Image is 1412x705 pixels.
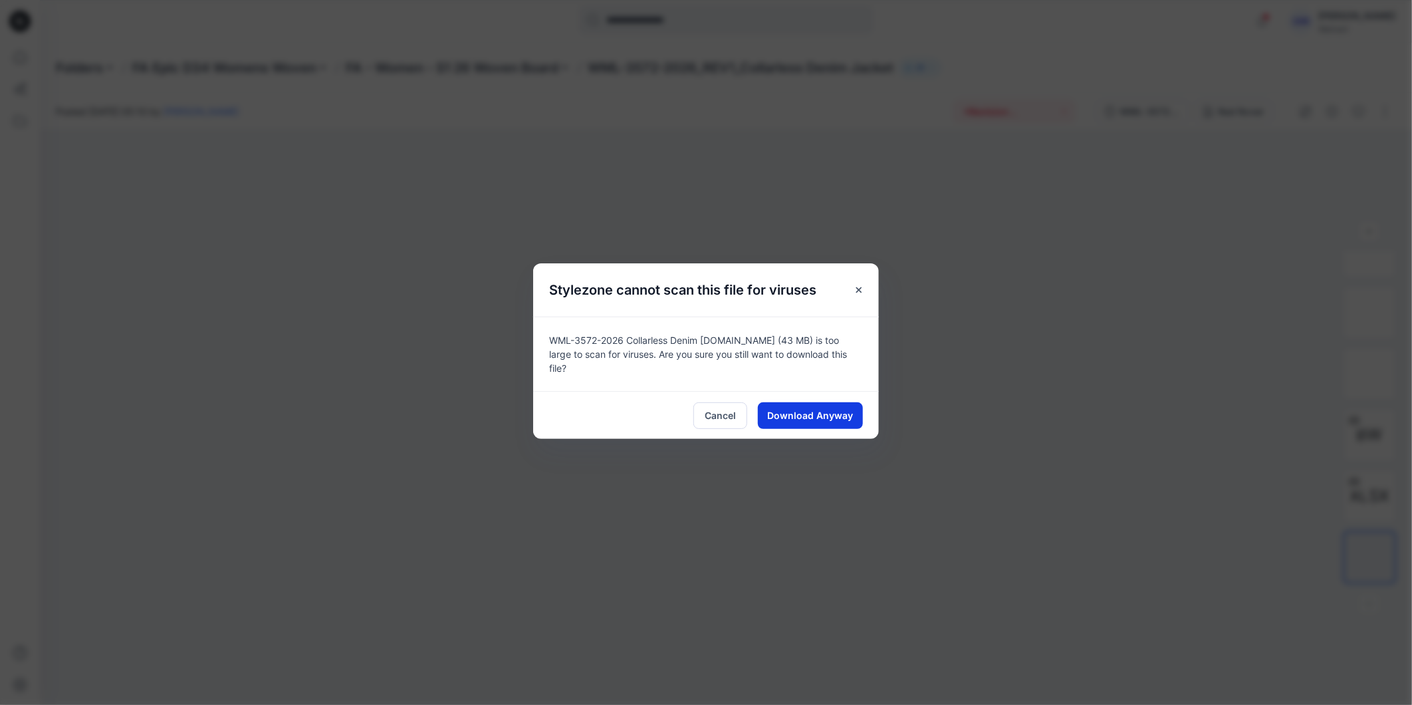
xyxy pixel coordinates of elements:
span: Cancel [705,408,736,422]
button: Download Anyway [758,402,863,429]
span: Download Anyway [768,408,854,422]
button: Cancel [693,402,747,429]
div: WML-3572-2026 Collarless Denim [DOMAIN_NAME] (43 MB) is too large to scan for viruses. Are you su... [533,317,879,391]
button: Close [847,278,871,302]
h5: Stylezone cannot scan this file for viruses [533,263,832,317]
